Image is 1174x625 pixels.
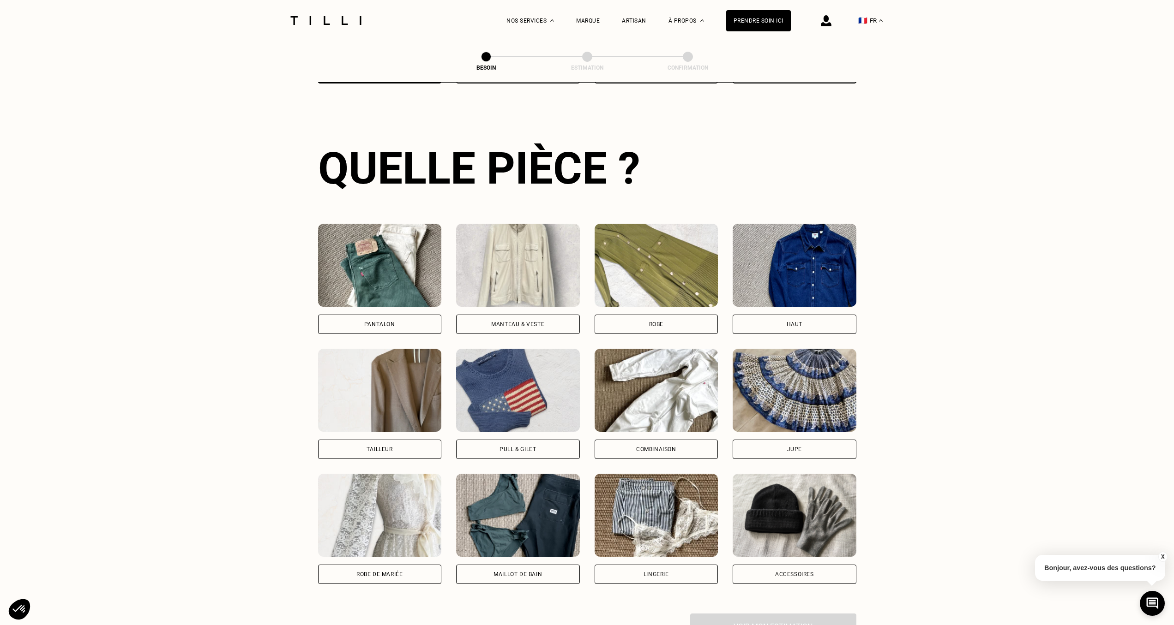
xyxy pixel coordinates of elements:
div: Tailleur [367,446,393,452]
span: 🇫🇷 [858,16,867,25]
img: Tilli retouche votre Pantalon [318,224,442,307]
div: Estimation [541,65,633,71]
div: Manteau & Veste [491,321,544,327]
p: Bonjour, avez-vous des questions? [1035,555,1165,581]
button: X [1158,552,1167,562]
div: Combinaison [636,446,676,452]
img: Tilli retouche votre Jupe [733,349,856,432]
a: Marque [576,18,600,24]
div: Besoin [440,65,532,71]
img: Menu déroulant à propos [700,19,704,22]
div: Quelle pièce ? [318,143,856,194]
img: Logo du service de couturière Tilli [287,16,365,25]
div: Accessoires [775,571,814,577]
div: Haut [787,321,802,327]
div: Robe de mariée [356,571,403,577]
div: Robe [649,321,663,327]
div: Maillot de bain [494,571,542,577]
a: Artisan [622,18,646,24]
img: Menu déroulant [550,19,554,22]
img: menu déroulant [879,19,883,22]
img: Tilli retouche votre Combinaison [595,349,718,432]
img: Tilli retouche votre Accessoires [733,474,856,557]
img: Tilli retouche votre Manteau & Veste [456,224,580,307]
a: Prendre soin ici [726,10,791,31]
img: icône connexion [821,15,831,26]
div: Pull & gilet [500,446,536,452]
img: Tilli retouche votre Tailleur [318,349,442,432]
img: Tilli retouche votre Pull & gilet [456,349,580,432]
div: Pantalon [364,321,395,327]
img: Tilli retouche votre Haut [733,224,856,307]
div: Lingerie [644,571,669,577]
img: Tilli retouche votre Robe [595,224,718,307]
img: Tilli retouche votre Robe de mariée [318,474,442,557]
div: Jupe [787,446,802,452]
img: Tilli retouche votre Maillot de bain [456,474,580,557]
img: Tilli retouche votre Lingerie [595,474,718,557]
div: Confirmation [642,65,734,71]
